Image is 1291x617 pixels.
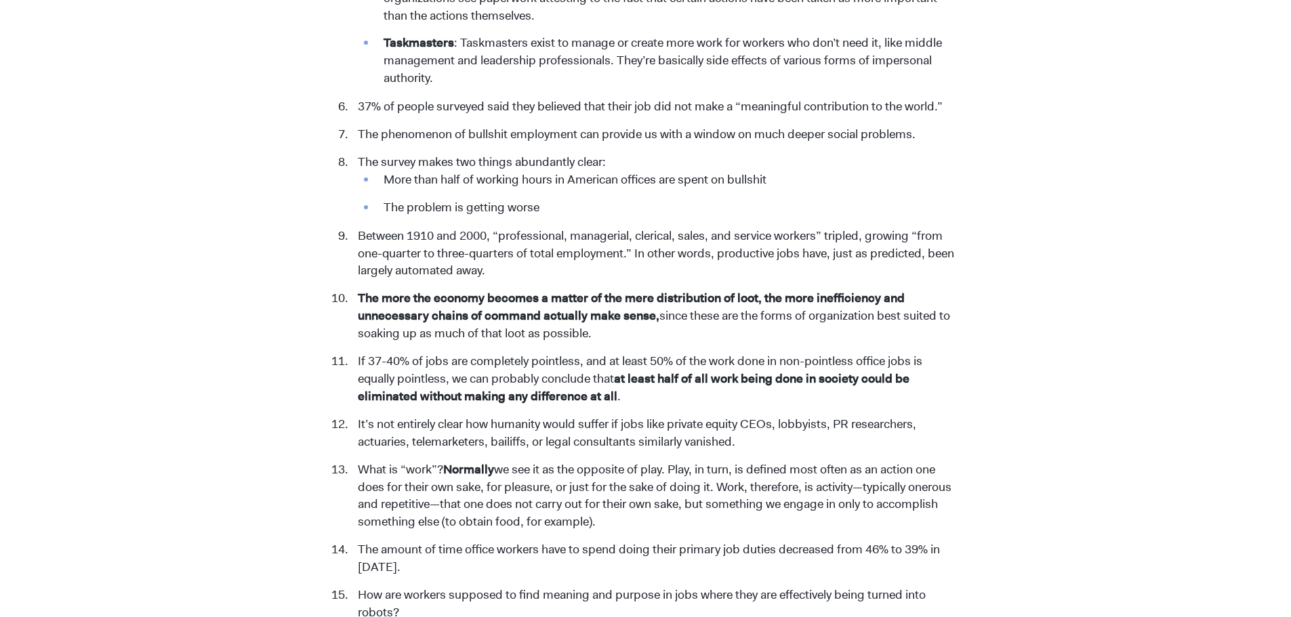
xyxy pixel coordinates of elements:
[384,35,454,51] strong: Taskmasters
[351,126,959,144] li: The phenomenon of bullshit employment can provide us with a window on much deeper social problems.
[351,416,959,451] li: It’s not entirely clear how humanity would suffer if jobs like private equity CEOs, lobbyists, PR...
[377,171,959,189] li: More than half of working hours in American offices are spent on bullshit
[351,154,959,217] li: The survey makes two things abundantly clear:
[358,290,905,324] strong: The more the economy becomes a matter of the mere distribution of loot, the more inefficiency and...
[377,199,959,217] li: The problem is getting worse
[351,461,959,532] li: What is “work”? we see it as the opposite of play. Play, in turn, is defined most often as an act...
[377,35,959,87] li: : Taskmasters exist to manage or create more work for workers who don’t need it, like middle mana...
[351,541,959,576] li: The amount of time office workers have to spend doing their primary job duties decreased from 46%...
[351,98,959,116] li: 37% of people surveyed said they believed that their job did not make a “meaningful contribution ...
[443,461,494,477] strong: Normally
[351,290,959,343] li: since these are the forms of organization best suited to soaking up as much of that loot as possi...
[358,370,909,404] strong: at least half of all work being done in society could be eliminated without making any difference...
[351,353,959,406] li: If 37-40% of jobs are completely pointless, and at least 50% of the work done in non-pointless of...
[351,228,959,280] li: Between 1910 and 2000, “professional, managerial, clerical, sales, and service workers” tripled, ...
